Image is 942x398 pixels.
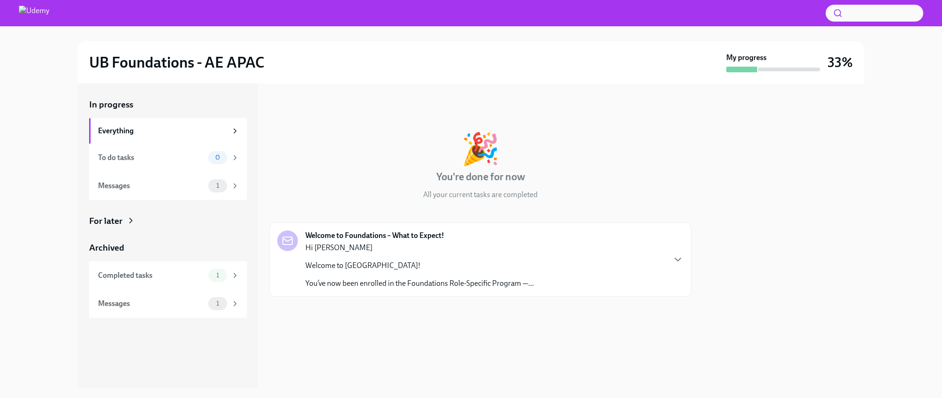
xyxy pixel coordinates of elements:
span: 1 [211,272,225,279]
div: To do tasks [98,153,205,163]
strong: Welcome to Foundations – What to Expect! [305,230,444,241]
a: Archived [89,242,247,254]
a: Messages1 [89,290,247,318]
a: For later [89,215,247,227]
div: Completed tasks [98,270,205,281]
span: 0 [210,154,226,161]
p: Welcome to [GEOGRAPHIC_DATA]! [305,260,534,271]
span: 1 [211,182,225,189]
a: To do tasks0 [89,144,247,172]
p: Hi [PERSON_NAME] [305,243,534,253]
span: 1 [211,300,225,307]
img: Udemy [19,6,49,21]
h2: UB Foundations - AE APAC [89,53,265,72]
strong: My progress [726,53,767,63]
div: Messages [98,181,205,191]
a: In progress [89,99,247,111]
h3: 33% [828,54,853,71]
div: In progress [269,99,313,111]
a: Everything [89,118,247,144]
h4: You're done for now [436,170,525,184]
p: You’ve now been enrolled in the Foundations Role-Specific Program —... [305,278,534,289]
a: Messages1 [89,172,247,200]
div: Messages [98,298,205,309]
a: Completed tasks1 [89,261,247,290]
div: For later [89,215,122,227]
p: All your current tasks are completed [423,190,538,200]
div: 🎉 [461,133,500,164]
div: Everything [98,126,227,136]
